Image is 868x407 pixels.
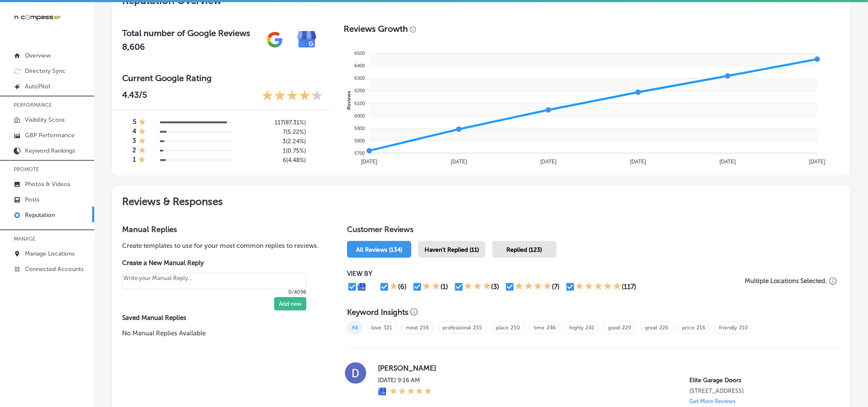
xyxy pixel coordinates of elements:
div: 1 Star [138,156,146,165]
div: 5 Stars [390,387,432,397]
tspan: [DATE] [361,159,377,165]
div: (7) [552,283,560,291]
tspan: [DATE] [809,159,826,165]
label: [DATE] 9:16 AM [378,377,432,384]
tspan: [DATE] [720,159,736,165]
label: Saved Manual Replies [122,314,320,322]
div: 1 Star [138,127,146,137]
a: 321 [383,325,392,331]
a: time [534,325,545,331]
p: Keyword Rankings [25,147,75,154]
tspan: 6500 [355,51,365,56]
h3: Reviews Growth [344,24,408,34]
p: No Manual Replies Available [122,329,320,338]
p: GBP Performance [25,132,75,139]
p: Directory Sync [25,67,66,75]
div: (3) [491,283,500,291]
p: 0/4096 [122,289,306,295]
div: 5 Stars [575,282,622,292]
img: 660ab0bf-5cc7-4cb8-ba1c-48b5ae0f18e60NCTV_CLogo_TV_Black_-500x88.png [14,13,61,21]
div: (6) [398,283,407,291]
a: place [496,325,509,331]
span: Replied (123) [507,246,542,253]
p: Visibility Score [25,116,65,124]
tspan: 5900 [355,126,365,131]
img: gPZS+5FD6qPJAAAAABJRU5ErkJggg== [259,24,291,56]
tspan: 6200 [355,88,365,93]
div: 3 Stars [464,282,491,292]
h4: 1 [133,156,136,165]
textarea: Create your Quick Reply [122,273,306,289]
a: good [608,325,620,331]
a: price [682,325,694,331]
h5: 7 ( 5.22% ) [248,128,306,136]
div: 4.43 Stars [262,90,323,103]
p: Reputation [25,211,55,219]
div: 1 Star [389,282,398,292]
button: Add new [274,297,306,311]
tspan: 6100 [355,101,365,106]
p: Connected Accounts [25,265,84,273]
div: (1) [440,283,448,291]
span: All Reviews (134) [356,246,402,253]
a: 226 [659,325,668,331]
a: 255 [473,325,482,331]
label: Create a New Manual Reply [122,259,306,267]
p: Overview [25,52,51,59]
h3: Keyword Insights [347,308,408,317]
h4: 2 [132,146,136,156]
h5: 117 ( 87.31% ) [248,119,306,126]
h4: 3 [132,137,136,146]
div: (117) [622,283,636,291]
a: highly [569,325,584,331]
a: 229 [622,325,631,331]
a: 216 [697,325,705,331]
h2: Reviews & Responses [112,185,850,214]
a: 256 [420,325,429,331]
a: meat [406,325,418,331]
h5: 3 ( 2.24% ) [248,138,306,145]
div: 2 Stars [422,282,440,292]
p: Manage Locations [25,250,75,257]
h3: Total number of Google Reviews [122,28,250,38]
a: 210 [739,325,748,331]
text: Reviews [346,91,351,110]
span: Haven't Replied (11) [425,246,479,253]
p: AutoPilot [25,83,51,90]
div: 4 Stars [515,282,552,292]
div: 1 Star [138,146,146,156]
p: Photos & Videos [25,181,70,188]
h3: Manual Replies [122,225,320,234]
label: [PERSON_NAME] [378,364,826,372]
span: All [347,321,362,334]
p: Elite Garage Doors [689,377,826,384]
p: Multiple Locations Selected. [745,277,827,285]
a: love [371,325,381,331]
div: 1 Star [138,118,146,127]
h4: 5 [133,118,136,127]
tspan: 6300 [355,76,365,81]
a: great [645,325,657,331]
h5: 1 ( 0.75% ) [248,147,306,154]
a: friendly [719,325,737,331]
tspan: [DATE] [541,159,557,165]
img: e7ababfa220611ac49bdb491a11684a6.png [291,24,323,56]
tspan: 5700 [355,151,365,156]
h3: Current Google Rating [122,73,323,83]
tspan: 6000 [355,113,365,118]
tspan: 6400 [355,63,365,69]
h5: 6 ( 4.48% ) [248,157,306,164]
p: Create templates to use for your most common replies to reviews. [122,241,320,250]
h1: Customer Reviews [347,225,840,238]
p: 5692 S Quemoy Ct [689,387,826,395]
a: professional [443,325,471,331]
a: 246 [547,325,556,331]
p: Get More Reviews [689,398,736,404]
h4: 4 [132,127,136,137]
a: 241 [586,325,594,331]
p: VIEW BY [347,270,742,277]
tspan: [DATE] [451,159,467,165]
a: 250 [511,325,520,331]
tspan: [DATE] [630,159,647,165]
tspan: 5800 [355,138,365,143]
